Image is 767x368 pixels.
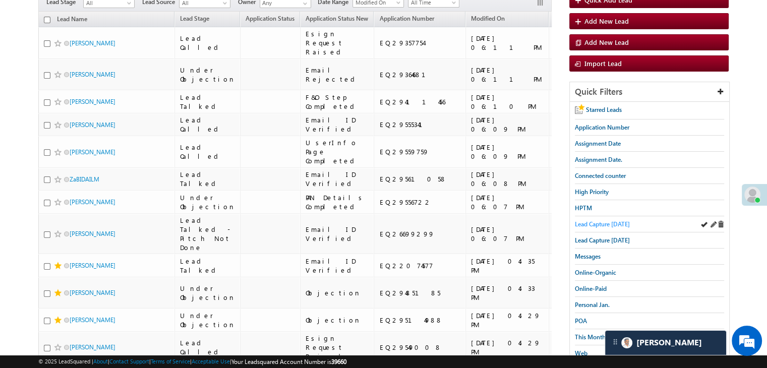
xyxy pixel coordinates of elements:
[471,66,544,84] div: [DATE] 06:11 PM
[241,13,300,26] a: Application Status
[151,358,190,364] a: Terms of Service
[471,225,544,243] div: [DATE] 06:07 PM
[575,333,606,341] span: This Month
[379,120,461,129] div: EQ29555341
[246,15,294,22] span: Application Status
[306,257,370,275] div: Email ID Verified
[605,330,727,355] div: carter-dragCarter[PERSON_NAME]
[379,229,461,238] div: EQ26699299
[306,15,368,22] span: Application Status New
[584,17,629,25] span: Add New Lead
[301,13,373,26] a: Application Status New
[180,216,235,252] div: Lead Talked - Pitch Not Done
[584,38,629,46] span: Add New Lead
[379,147,461,156] div: EQ29559759
[306,316,370,325] div: Objection
[636,338,702,347] span: Carter
[306,170,370,188] div: Email ID Verified
[306,138,370,165] div: UserInfo Page Completed
[379,288,461,297] div: EQ29485185
[306,288,370,297] div: Objection
[575,156,622,163] span: Assignment Date.
[180,284,235,302] div: Under Objection
[471,338,544,356] div: [DATE] 04:29 PM
[379,343,461,352] div: EQ29549008
[471,115,544,134] div: [DATE] 06:09 PM
[575,172,626,179] span: Connected counter
[180,170,235,188] div: Lead Talked
[180,93,235,111] div: Lead Talked
[575,124,629,131] span: Application Number
[180,257,235,275] div: Lead Talked
[180,193,235,211] div: Under Objection
[471,284,544,302] div: [DATE] 04:33 PM
[575,285,607,292] span: Online-Paid
[93,358,108,364] a: About
[471,257,544,275] div: [DATE] 04:35 PM
[70,71,115,78] a: [PERSON_NAME]
[575,269,616,276] span: Online-Organic
[180,34,235,52] div: Lead Called
[192,358,230,364] a: Acceptable Use
[575,301,610,309] span: Personal Jan.
[471,93,544,111] div: [DATE] 06:10 PM
[52,14,92,27] a: Lead Name
[374,13,439,26] a: Application Number
[17,53,42,66] img: d_60004797649_company_0_60004797649
[165,5,190,29] div: Minimize live chat window
[180,311,235,329] div: Under Objection
[549,13,605,26] a: Assignment Date
[306,29,370,56] div: Esign Request Raised
[180,143,235,161] div: Lead Called
[575,317,587,325] span: POA
[471,193,544,211] div: [DATE] 06:07 PM
[306,193,370,211] div: PAN Details Completed
[306,93,370,111] div: F&O Step Completed
[621,337,632,348] img: Carter
[466,13,510,26] a: Modified On
[70,198,115,206] a: [PERSON_NAME]
[379,261,461,270] div: EQ22074577
[379,97,461,106] div: EQ29411456
[471,311,544,329] div: [DATE] 04:29 PM
[70,175,99,183] a: ZaBIDAILM
[180,338,235,356] div: Lead Called
[306,225,370,243] div: Email ID Verified
[44,17,50,23] input: Check all records
[379,316,461,325] div: EQ29514988
[379,15,434,22] span: Application Number
[70,98,115,105] a: [PERSON_NAME]
[584,59,622,68] span: Import Lead
[471,15,505,22] span: Modified On
[13,93,184,280] textarea: Type your message and hit 'Enter'
[137,289,183,303] em: Start Chat
[70,316,115,324] a: [PERSON_NAME]
[471,170,544,188] div: [DATE] 06:08 PM
[586,106,622,113] span: Starred Leads
[331,358,346,365] span: 39660
[180,15,209,22] span: Lead Stage
[231,358,346,365] span: Your Leadsquared Account Number is
[109,358,149,364] a: Contact Support
[575,220,630,228] span: Lead Capture [DATE]
[575,140,621,147] span: Assignment Date
[306,334,370,361] div: Esign Request Raised
[70,230,115,237] a: [PERSON_NAME]
[471,143,544,161] div: [DATE] 06:09 PM
[70,289,115,296] a: [PERSON_NAME]
[471,34,544,52] div: [DATE] 06:11 PM
[70,121,115,129] a: [PERSON_NAME]
[180,115,235,134] div: Lead Called
[575,253,601,260] span: Messages
[379,174,461,183] div: EQ29561058
[611,338,619,346] img: carter-drag
[52,53,169,66] div: Chat with us now
[575,349,587,357] span: Web
[306,115,370,134] div: Email ID Verified
[379,198,461,207] div: EQ29556722
[70,343,115,351] a: [PERSON_NAME]
[70,39,115,47] a: [PERSON_NAME]
[575,188,609,196] span: High Priority
[70,262,115,269] a: [PERSON_NAME]
[570,82,729,102] div: Quick Filters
